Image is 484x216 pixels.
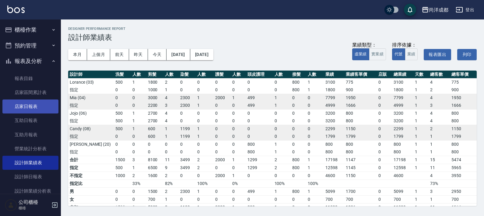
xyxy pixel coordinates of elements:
td: 1199 [179,125,196,133]
td: 2700 [146,109,163,117]
td: 800 [344,117,377,125]
td: 1 [413,86,429,94]
a: 店家區間累計表 [2,85,58,99]
td: 3 [163,102,179,110]
td: 500 [114,78,131,86]
td: 1799 [450,133,477,141]
td: 0 [273,109,291,117]
button: 代號 [392,48,405,60]
td: 1 [131,117,146,125]
td: 600 [146,125,163,133]
td: 0 [179,109,196,117]
td: 1950 [450,94,477,102]
td: 800 [344,140,377,148]
button: 虛業績 [352,48,369,60]
td: 800 [450,109,477,117]
td: 11 [163,156,179,164]
td: 0 [246,86,273,94]
td: 0 [163,140,179,148]
td: 0 [214,140,231,148]
img: Person [5,199,17,211]
td: 0 [306,117,324,125]
td: 1 [413,164,429,172]
td: 0 [291,102,306,110]
td: 1 [231,156,246,164]
td: 3100 [324,78,344,86]
td: 0 [246,109,273,117]
td: 1 [413,156,429,164]
td: 500 [114,164,131,172]
td: 4 [429,109,450,117]
td: 4999 [392,102,413,110]
td: 0 [231,78,246,86]
td: 0 [246,133,273,141]
td: 1950 [344,94,377,102]
td: 7799 [324,94,344,102]
td: 指定 [68,133,114,141]
td: 1 [413,78,429,86]
td: 0 [114,140,131,148]
td: 1150 [450,125,477,133]
td: 2700 [146,117,163,125]
td: 0 [377,133,392,141]
td: 1500 [114,156,131,164]
table: a dense table [68,71,477,211]
td: 600 [146,133,163,141]
td: 3499 [179,164,196,172]
th: 染髮 [179,71,196,78]
td: 17198 [392,156,413,164]
button: save [404,4,416,16]
td: 1 [306,164,324,172]
td: 0 [291,133,306,141]
td: 7799 [392,94,413,102]
td: 5474 [450,156,477,164]
td: 1150 [344,125,377,133]
td: 1 [413,117,429,125]
td: 0 [377,94,392,102]
td: 800 [344,148,377,156]
td: 0 [214,109,231,117]
td: 2 [273,164,291,172]
th: 人數 [273,71,291,78]
td: 1 [273,140,291,148]
td: 800 [291,86,306,94]
td: Mia (04) [68,94,114,102]
td: 2300 [179,94,196,102]
th: 總客單價 [450,71,477,78]
td: 0 [196,148,214,156]
td: 0 [291,148,306,156]
td: 1 [163,133,179,141]
td: 2 [163,78,179,86]
td: 0 [231,133,246,141]
td: 800 [291,156,306,164]
h2: Designer Performance Report [68,27,477,31]
button: [DATE] [167,49,190,60]
th: 頭皮護理 [246,71,273,78]
a: 報表目錄 [2,71,58,85]
td: 2299 [324,125,344,133]
td: 1 [413,133,429,141]
td: 0 [231,164,246,172]
td: 3200 [324,117,344,125]
td: 11 [429,164,450,172]
td: 1 [231,94,246,102]
td: 800 [450,148,477,156]
td: 3 [131,156,146,164]
td: 0 [246,78,273,86]
button: 報表及分析 [2,53,58,69]
td: 0 [273,117,291,125]
td: 800 [246,140,273,148]
td: 0 [306,125,324,133]
td: 0 [214,164,231,172]
button: 尚洋成都 [419,4,451,16]
td: 0 [131,102,146,110]
td: 2 [196,164,214,172]
th: 店販 [377,71,392,78]
td: 0 [377,109,392,117]
td: 800 [324,140,344,148]
th: 接髮 [291,71,306,78]
td: 0 [377,156,392,164]
td: 2000 [214,94,231,102]
td: Lorance (03) [68,78,114,86]
td: 0 [179,117,196,125]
